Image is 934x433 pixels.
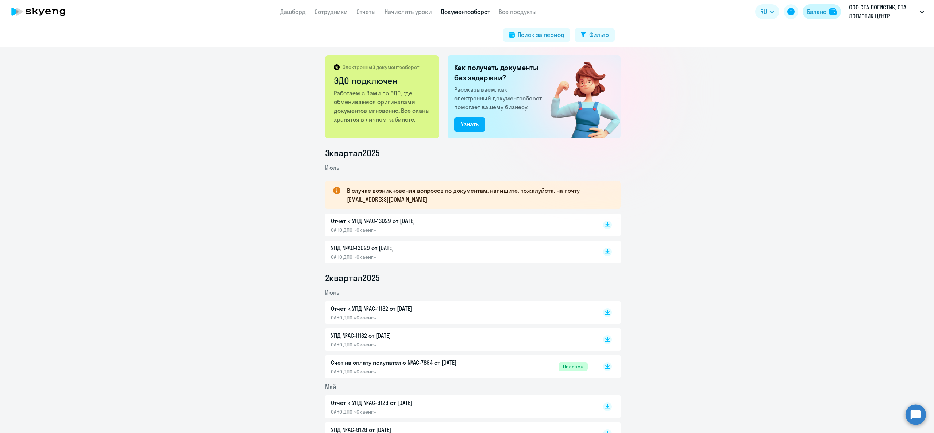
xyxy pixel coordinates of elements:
a: УПД №AC-11132 от [DATE]ОАНО ДПО «Скаенг» [331,331,588,348]
button: Узнать [454,117,485,132]
img: balance [829,8,837,15]
a: Документооборот [441,8,490,15]
a: Отчет к УПД №AC-13029 от [DATE]ОАНО ДПО «Скаенг» [331,216,588,233]
a: Дашборд [280,8,306,15]
span: Май [325,383,336,390]
p: ОАНО ДПО «Скаенг» [331,227,484,233]
a: УПД №AC-13029 от [DATE]ОАНО ДПО «Скаенг» [331,244,588,260]
p: ОАНО ДПО «Скаенг» [331,409,484,415]
div: Баланс [807,7,826,16]
p: ОАНО ДПО «Скаенг» [331,368,484,375]
button: ООО СТА ЛОГИСТИК, СТА ЛОГИСТИК ЦЕНТР [845,3,928,20]
p: УПД №AC-13029 от [DATE] [331,244,484,252]
li: 2 квартал 2025 [325,272,621,284]
div: Поиск за период [518,30,564,39]
p: Отчет к УПД №AC-11132 от [DATE] [331,304,484,313]
span: RU [760,7,767,16]
div: Узнать [461,120,479,129]
a: Начислить уроки [385,8,432,15]
a: Все продукты [499,8,537,15]
img: connected [539,55,621,138]
p: Счет на оплату покупателю №AC-7864 от [DATE] [331,358,484,367]
span: Июнь [325,289,339,296]
h2: Как получать документы без задержки? [454,62,545,83]
button: Поиск за период [503,28,570,42]
p: Отчет к УПД №AC-9129 от [DATE] [331,398,484,407]
a: Отчет к УПД №AC-11132 от [DATE]ОАНО ДПО «Скаенг» [331,304,588,321]
button: Балансbalance [803,4,841,19]
a: Отчет к УПД №AC-9129 от [DATE]ОАНО ДПО «Скаенг» [331,398,588,415]
a: Отчеты [356,8,376,15]
li: 3 квартал 2025 [325,147,621,159]
p: Работаем с Вами по ЭДО, где обмениваемся оригиналами документов мгновенно. Все сканы хранятся в л... [334,89,431,124]
button: RU [755,4,779,19]
p: ООО СТА ЛОГИСТИК, СТА ЛОГИСТИК ЦЕНТР [849,3,917,20]
h2: ЭДО подключен [334,75,431,87]
span: Июль [325,164,339,171]
div: Фильтр [589,30,609,39]
p: Электронный документооборот [343,64,419,70]
p: ОАНО ДПО «Скаенг» [331,254,484,260]
p: УПД №AC-11132 от [DATE] [331,331,484,340]
a: Счет на оплату покупателю №AC-7864 от [DATE]ОАНО ДПО «Скаенг»Оплачен [331,358,588,375]
p: В случае возникновения вопросов по документам, напишите, пожалуйста, на почту [EMAIL_ADDRESS][DOM... [347,186,607,204]
p: Рассказываем, как электронный документооборот помогает вашему бизнесу. [454,85,545,111]
p: ОАНО ДПО «Скаенг» [331,341,484,348]
p: ОАНО ДПО «Скаенг» [331,314,484,321]
p: Отчет к УПД №AC-13029 от [DATE] [331,216,484,225]
a: Сотрудники [314,8,348,15]
button: Фильтр [575,28,615,42]
span: Оплачен [559,362,588,371]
